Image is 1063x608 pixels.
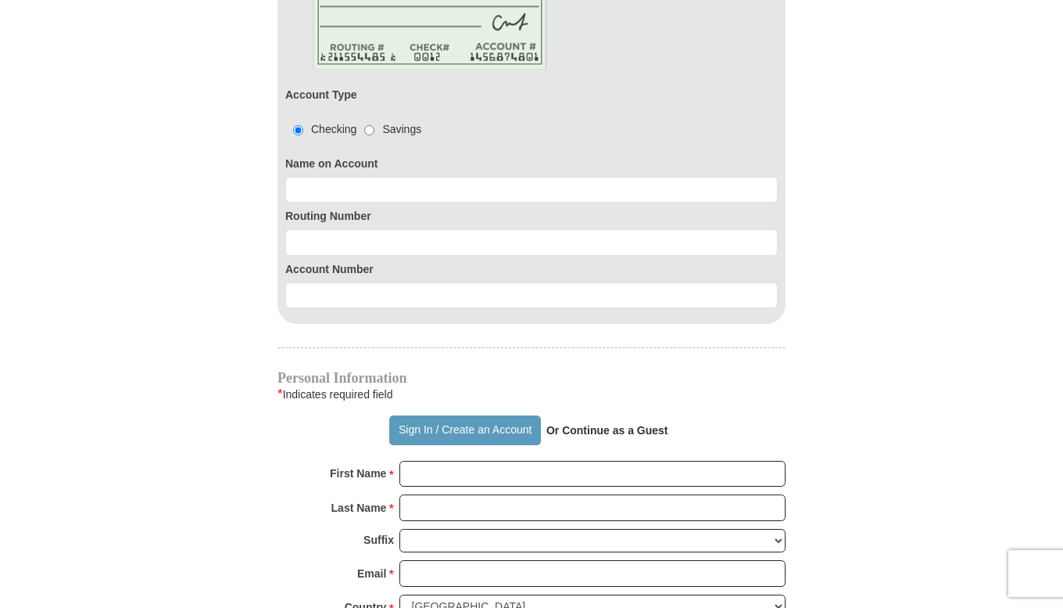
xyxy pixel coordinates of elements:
[285,208,778,224] label: Routing Number
[285,156,778,171] label: Name on Account
[330,462,386,484] strong: First Name
[277,372,786,384] h4: Personal Information
[546,424,668,437] strong: Or Continue as a Guest
[285,87,357,103] label: Account Type
[285,261,778,277] label: Account Number
[331,497,387,519] strong: Last Name
[363,529,394,551] strong: Suffix
[277,385,786,404] div: Indicates required field
[285,121,421,137] div: Checking Savings
[357,563,386,585] strong: Email
[389,416,540,445] button: Sign In / Create an Account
